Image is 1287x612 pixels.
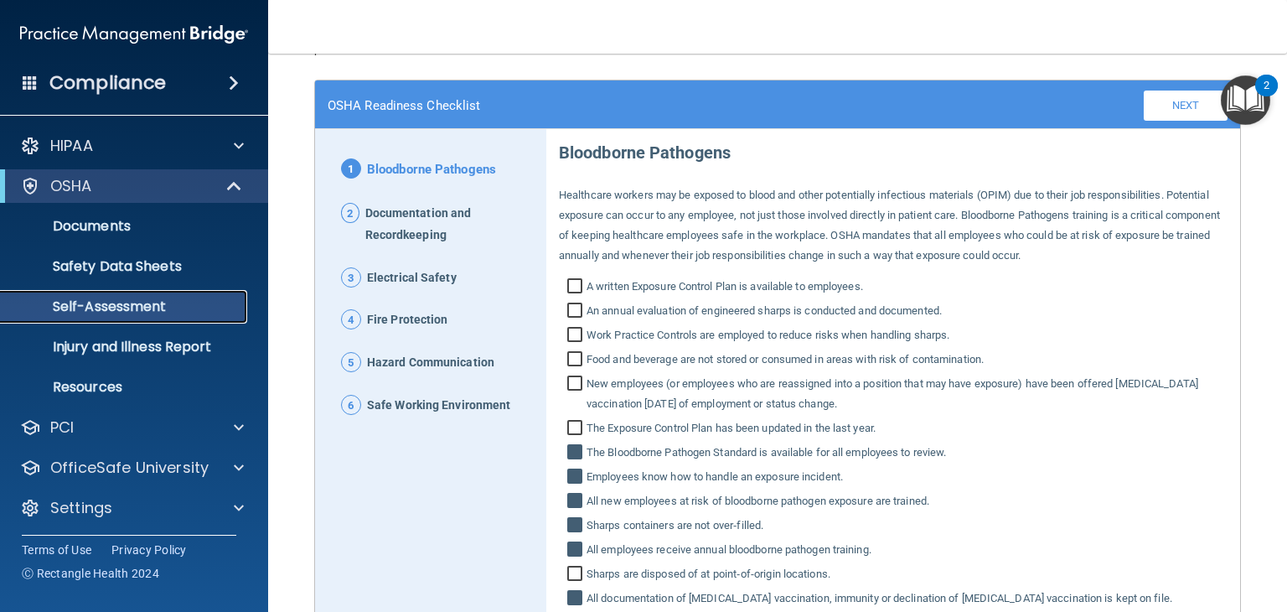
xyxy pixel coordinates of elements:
span: 6 [341,395,361,415]
span: Food and beverage are not stored or consumed in areas with risk of contamination. [587,350,984,370]
input: An annual evaluation of engineered sharps is conducted and documented. [567,304,587,321]
span: An annual evaluation of engineered sharps is conducted and documented. [587,301,942,321]
a: OSHA [20,176,243,196]
span: 3 [341,267,361,288]
input: All employees receive annual bloodborne pathogen training. [567,543,587,560]
p: PCI [50,418,74,438]
span: Sharps containers are not over‐filled. [587,516,763,536]
span: 1 [341,158,361,179]
img: PMB logo [20,18,248,51]
span: 2 [341,203,359,223]
span: Ⓒ Rectangle Health 2024 [22,565,159,582]
button: Open Resource Center, 2 new notifications [1221,75,1270,125]
span: Employees know how to handle an exposure incident. [587,467,843,487]
p: Settings [50,498,112,518]
span: The Exposure Control Plan has been updated in the last year. [587,418,876,438]
input: Sharps containers are not over‐filled. [567,519,587,536]
p: Self-Assessment [11,298,240,315]
p: Documents [11,218,240,235]
span: Safe Working Environment [367,395,510,417]
a: PCI [20,418,244,438]
span: 4 [341,309,361,329]
p: Resources [11,379,240,396]
span: A written Exposure Control Plan is available to employees. [587,277,863,297]
input: All new employees at risk of bloodborne pathogen exposure are trained. [567,495,587,511]
span: Documentation and Recordkeeping [365,203,534,246]
input: A written Exposure Control Plan is available to employees. [567,280,587,297]
input: The Bloodborne Pathogen Standard is available for all employees to review. [567,446,587,463]
span: Sharps are disposed of at point‐of‐origin locations. [587,564,830,584]
a: HIPAA [20,136,244,156]
input: Food and beverage are not stored or consumed in areas with risk of contamination. [567,353,587,370]
input: New employees (or employees who are reassigned into a position that may have exposure) have been ... [567,377,587,414]
input: Sharps are disposed of at point‐of‐origin locations. [567,568,587,584]
span: Fire Protection [367,309,448,331]
iframe: Drift Widget Chat Controller [998,502,1267,568]
p: Injury and Illness Report [11,339,240,355]
span: Hazard Communication [367,352,494,374]
a: Settings [20,498,244,518]
a: Terms of Use [22,542,91,558]
input: All documentation of [MEDICAL_DATA] vaccination, immunity or declination of [MEDICAL_DATA] vaccin... [567,592,587,609]
a: Next [1144,91,1228,121]
input: Employees know how to handle an exposure incident. [567,470,587,487]
span: New employees (or employees who are reassigned into a position that may have exposure) have been ... [587,374,1228,414]
p: OfficeSafe University [50,458,209,478]
span: All employees receive annual bloodborne pathogen training. [587,540,871,560]
span: Work Practice Controls are employed to reduce risks when handling sharps. [587,325,949,345]
span: 5 [341,352,361,372]
input: The Exposure Control Plan has been updated in the last year. [567,422,587,438]
div: 2 [1264,86,1269,107]
p: HIPAA [50,136,93,156]
span: Bloodborne Pathogens [367,158,496,182]
p: Bloodborne Pathogens [559,129,1228,169]
h4: Compliance [49,71,166,95]
input: Work Practice Controls are employed to reduce risks when handling sharps. [567,329,587,345]
span: All new employees at risk of bloodborne pathogen exposure are trained. [587,491,929,511]
span: Electrical Safety [367,267,457,289]
a: OfficeSafe University [20,458,244,478]
a: Privacy Policy [111,542,187,558]
p: OSHA [50,176,92,196]
span: All documentation of [MEDICAL_DATA] vaccination, immunity or declination of [MEDICAL_DATA] vaccin... [587,589,1172,609]
h4: OSHA Readiness Checklist [328,98,480,113]
p: Safety Data Sheets [11,258,240,275]
p: Healthcare workers may be exposed to blood and other potentially infectious materials (OPIM) due ... [559,185,1228,266]
span: The Bloodborne Pathogen Standard is available for all employees to review. [587,443,946,463]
